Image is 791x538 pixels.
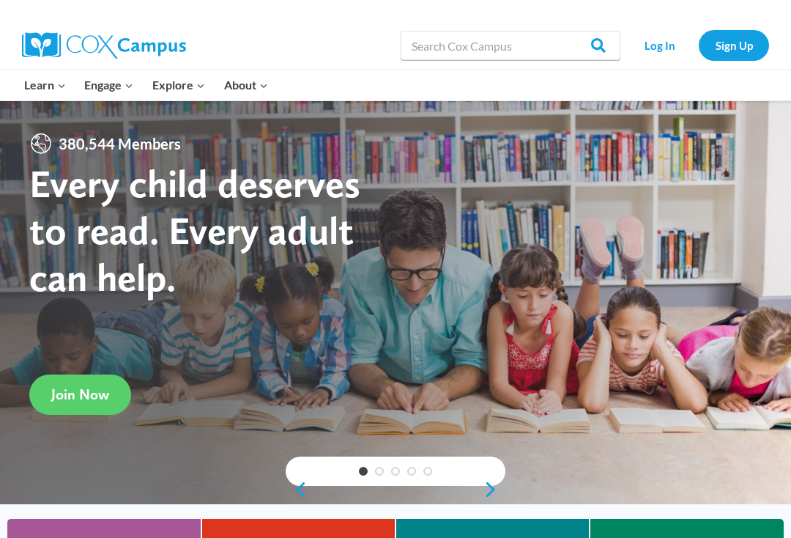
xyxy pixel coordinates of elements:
[24,75,66,95] span: Learn
[375,467,384,476] a: 2
[286,481,308,498] a: previous
[628,30,769,60] nav: Secondary Navigation
[84,75,133,95] span: Engage
[699,30,769,60] a: Sign Up
[286,475,505,504] div: content slider buttons
[53,132,187,155] span: 380,544 Members
[29,375,131,415] a: Join Now
[423,467,432,476] a: 5
[407,467,416,476] a: 4
[51,386,109,403] span: Join Now
[628,30,691,60] a: Log In
[152,75,205,95] span: Explore
[401,31,620,60] input: Search Cox Campus
[391,467,400,476] a: 3
[224,75,268,95] span: About
[22,32,186,59] img: Cox Campus
[483,481,505,498] a: next
[359,467,368,476] a: 1
[15,70,277,100] nav: Primary Navigation
[29,160,360,300] strong: Every child deserves to read. Every adult can help.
